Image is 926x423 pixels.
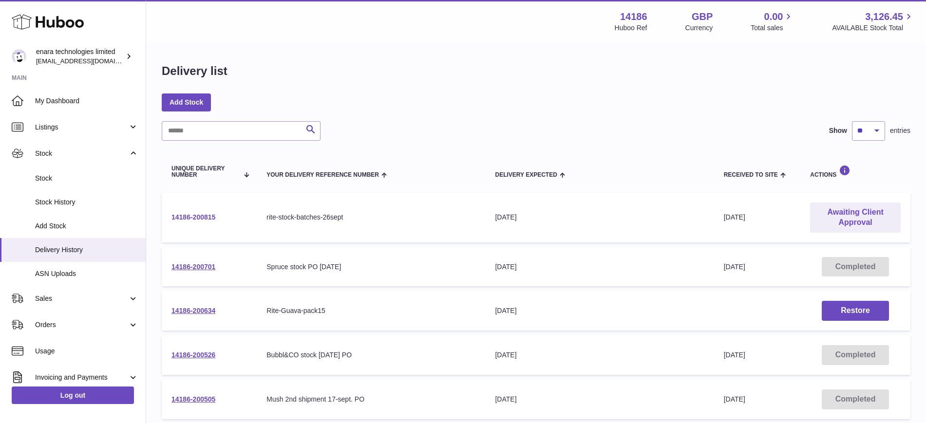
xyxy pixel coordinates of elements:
img: internalAdmin-14186@internal.huboo.com [12,49,26,64]
a: 14186-200526 [171,351,215,359]
span: [DATE] [724,263,745,271]
span: Total sales [751,23,794,33]
div: [DATE] [495,262,704,272]
span: Sales [35,294,128,303]
span: Delivery Expected [495,172,557,178]
a: 14186-200815 [171,213,215,221]
span: Received to Site [724,172,778,178]
span: ASN Uploads [35,269,138,278]
div: [DATE] [495,306,704,315]
span: Orders [35,320,128,330]
div: Rite-Guava-pack15 [266,306,475,315]
div: enara technologies limited [36,47,124,66]
div: Spruce stock PO [DATE] [266,262,475,272]
span: Delivery History [35,245,138,255]
a: 0.00 Total sales [751,10,794,33]
button: Restore [822,301,889,321]
div: [DATE] [495,395,704,404]
a: 3,126.45 AVAILABLE Stock Total [832,10,914,33]
span: My Dashboard [35,96,138,106]
a: Awaiting Client Approval [810,202,901,233]
div: Bubbl&CO stock [DATE] PO [266,350,475,360]
div: [DATE] [495,213,704,222]
span: entries [890,126,910,135]
span: [DATE] [724,213,745,221]
span: 3,126.45 [865,10,903,23]
span: Unique Delivery Number [171,166,239,178]
strong: 14186 [620,10,647,23]
a: Add Stock [162,93,211,111]
span: Listings [35,123,128,132]
div: Actions [810,165,901,178]
span: Your Delivery Reference Number [266,172,379,178]
a: 14186-200634 [171,307,215,314]
span: Stock [35,149,128,158]
div: Currency [685,23,713,33]
span: AVAILABLE Stock Total [832,23,914,33]
div: Huboo Ref [615,23,647,33]
span: Usage [35,347,138,356]
span: [EMAIL_ADDRESS][DOMAIN_NAME] [36,57,143,65]
strong: GBP [692,10,713,23]
div: [DATE] [495,350,704,360]
div: Mush 2nd shipment 17-sept. PO [266,395,475,404]
span: [DATE] [724,351,745,359]
span: Invoicing and Payments [35,373,128,382]
label: Show [829,126,847,135]
span: Stock History [35,198,138,207]
a: 14186-200701 [171,263,215,271]
span: 0.00 [764,10,783,23]
a: Log out [12,386,134,404]
span: [DATE] [724,395,745,403]
span: Add Stock [35,221,138,231]
span: Stock [35,174,138,183]
a: 14186-200505 [171,395,215,403]
h1: Delivery list [162,63,227,79]
div: rite-stock-batches-26sept [266,213,475,222]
